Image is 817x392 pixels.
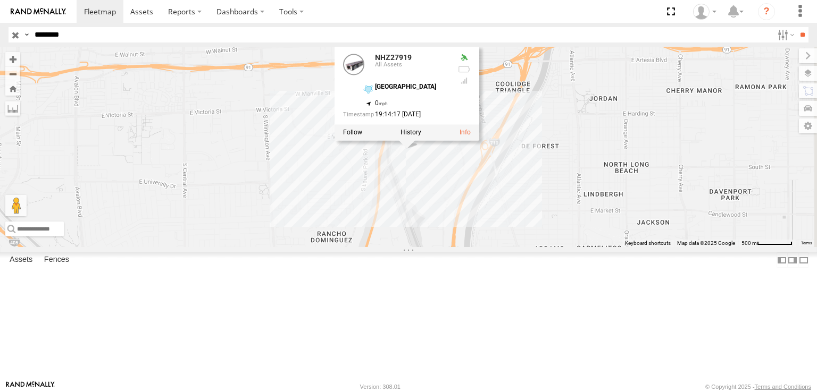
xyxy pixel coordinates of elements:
[4,253,38,268] label: Assets
[741,240,757,246] span: 500 m
[787,252,798,268] label: Dock Summary Table to the Right
[799,118,817,133] label: Map Settings
[22,27,31,42] label: Search Query
[738,240,796,247] button: Map Scale: 500 m per 63 pixels
[401,129,421,136] label: View Asset History
[460,129,471,136] a: View Asset Details
[11,8,66,15] img: rand-logo.svg
[375,99,388,107] span: 0
[343,54,364,75] a: View Asset Details
[5,52,20,66] button: Zoom in
[458,54,471,62] div: Valid GPS Fix
[773,27,796,42] label: Search Filter Options
[39,253,74,268] label: Fences
[5,81,20,96] button: Zoom Home
[705,384,811,390] div: © Copyright 2025 -
[5,66,20,81] button: Zoom out
[5,195,27,216] button: Drag Pegman onto the map to open Street View
[758,3,775,20] i: ?
[755,384,811,390] a: Terms and Conditions
[360,384,401,390] div: Version: 308.01
[375,53,412,62] a: NHZ27919
[375,83,449,90] div: [GEOGRAPHIC_DATA]
[6,381,55,392] a: Visit our Website
[625,240,671,247] button: Keyboard shortcuts
[689,4,720,20] div: Zulema McIntosch
[677,240,735,246] span: Map data ©2025 Google
[801,241,812,245] a: Terms (opens in new tab)
[5,101,20,116] label: Measure
[798,252,809,268] label: Hide Summary Table
[343,111,449,118] div: Date/time of location update
[458,65,471,73] div: No battery health information received from this device.
[777,252,787,268] label: Dock Summary Table to the Left
[458,76,471,85] div: Last Event GSM Signal Strength
[343,129,362,136] label: Realtime tracking of Asset
[375,62,449,68] div: All Assets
